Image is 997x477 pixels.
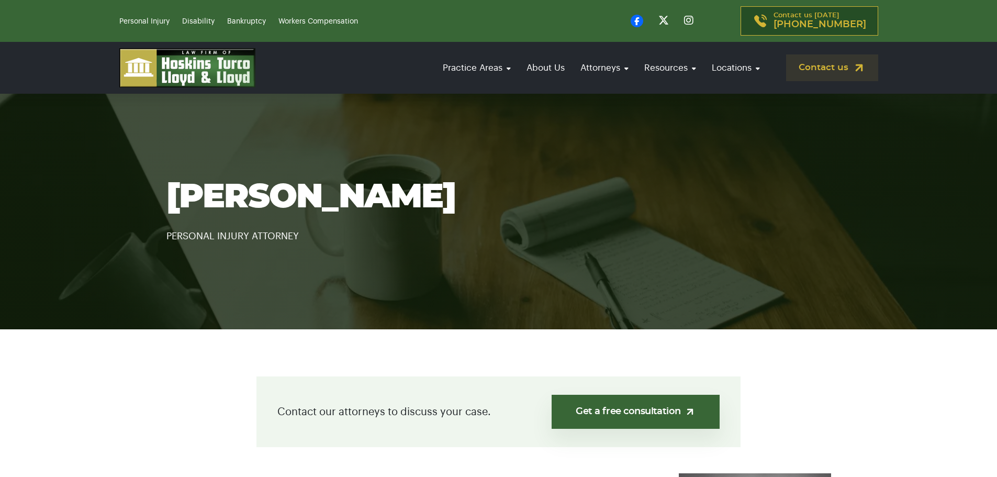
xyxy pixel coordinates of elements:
[639,53,701,83] a: Resources
[227,18,266,25] a: Bankruptcy
[166,216,831,244] p: PERSONAL INJURY ATTORNEY
[707,53,765,83] a: Locations
[774,19,866,30] span: [PHONE_NUMBER]
[119,18,170,25] a: Personal Injury
[119,48,255,87] img: logo
[166,179,831,216] h1: [PERSON_NAME]
[521,53,570,83] a: About Us
[438,53,516,83] a: Practice Areas
[741,6,878,36] a: Contact us [DATE][PHONE_NUMBER]
[552,395,720,429] a: Get a free consultation
[256,376,741,447] div: Contact our attorneys to discuss your case.
[278,18,358,25] a: Workers Compensation
[182,18,215,25] a: Disability
[685,406,696,417] img: arrow-up-right-light.svg
[575,53,634,83] a: Attorneys
[786,54,878,81] a: Contact us
[774,12,866,30] p: Contact us [DATE]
